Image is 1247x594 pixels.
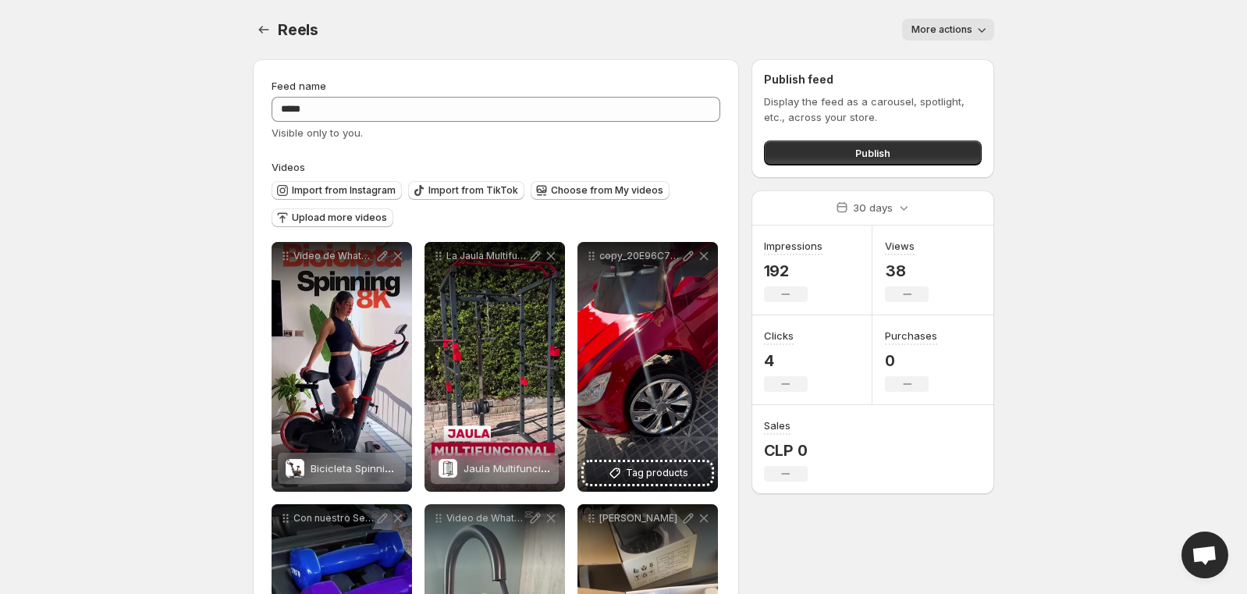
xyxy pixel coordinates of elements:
p: [PERSON_NAME] [599,512,680,525]
p: 30 days [853,200,893,215]
p: La Jaula Multifuncional Rack R300 con poleas ya est disponible en cielomarketcl _ Inclu [446,250,528,262]
div: Open chat [1181,532,1228,578]
div: Video de WhatsApp [DATE] a las 160614_3daa01e6Bicicleta Spinning Magnetica Profesional K12 8 KGBi... [272,242,412,492]
p: Con nuestro Set de Mancuernas 6KG podrs tonificar ganar fuerza y mantenerte en forma [PERSON_NAME] [293,512,375,525]
p: Video de WhatsApp [DATE] a las 160614_3daa01e6 [293,250,375,262]
span: Tag products [626,465,688,481]
p: 4 [764,351,808,370]
h2: Publish feed [764,72,982,87]
span: Import from TikTok [428,184,518,197]
div: copy_20E96C7C-97F9-4A50-B0B4-59C1AC91DDD2Tag products [577,242,718,492]
span: Jaula Multifuncional Power Rack R300 Gym Con Polea [464,462,732,475]
h3: Impressions [764,238,822,254]
h3: Views [885,238,915,254]
div: La Jaula Multifuncional Rack R300 con poleas ya est disponible en cielomarketcl _ IncluJaula Mult... [425,242,565,492]
p: CLP 0 [764,441,808,460]
span: Publish [855,145,890,161]
span: Reels [278,20,318,39]
img: Jaula Multifuncional Power Rack R300 Gym Con Polea [439,459,457,478]
button: Tag products [584,462,712,484]
p: copy_20E96C7C-97F9-4A50-B0B4-59C1AC91DDD2 [599,250,680,262]
button: Import from Instagram [272,181,402,200]
span: Upload more videos [292,212,387,224]
h3: Clicks [764,328,794,343]
button: Import from TikTok [408,181,524,200]
span: Visible only to you. [272,126,363,139]
button: More actions [902,19,994,41]
p: Video de WhatsApp [DATE] a las 091801_534aff02 [446,512,528,525]
p: 0 [885,351,937,370]
span: Import from Instagram [292,184,396,197]
h3: Sales [764,418,790,433]
p: 38 [885,261,929,280]
span: Choose from My videos [551,184,663,197]
span: Feed name [272,80,326,92]
button: Publish [764,140,982,165]
p: 192 [764,261,822,280]
span: Bicicleta Spinning Magnetica Profesional K12 8 KG [311,462,556,475]
h3: Purchases [885,328,937,343]
span: More actions [911,23,972,36]
img: Bicicleta Spinning Magnetica Profesional K12 8 KG [286,459,304,478]
p: Display the feed as a carousel, spotlight, etc., across your store. [764,94,982,125]
button: Choose from My videos [531,181,670,200]
button: Upload more videos [272,208,393,227]
span: Videos [272,161,305,173]
button: Settings [253,19,275,41]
